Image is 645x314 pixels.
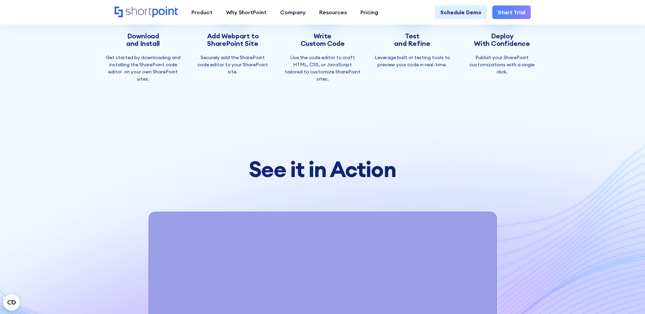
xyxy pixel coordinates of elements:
h2: See it in Action [149,157,497,181]
a: Why ShortPoint [219,5,273,19]
h3: Deploy With Confidence [474,32,530,47]
div: Why ShortPoint [226,8,267,16]
button: Open CMP widget [3,294,20,311]
a: Home [115,6,178,18]
div: Resources [319,8,347,16]
p: Leverage built-in testing tools to preview your code in real-time. [374,54,451,68]
p: Securely add the SharePoint code editor to your SharePoint site. [195,54,271,75]
a: Company [273,5,312,19]
a: Pricing [354,5,385,19]
p: Use the code editor to craft HTML, CSS, or JavaScript tailored to customize SharePoint sites. [285,54,361,83]
p: Publish your SharePoint customizations with a single click. [464,54,540,75]
h3: Download and Install [126,32,160,47]
p: Get started by downloading and installing the SharePoint code editor on your own SharePoint sites. [105,54,181,83]
a: Product [185,5,219,19]
div: Pricing [360,8,378,16]
div: Company [280,8,306,16]
h3: Add Webpart to SharePoint Site [207,32,258,47]
iframe: Chat Widget [523,235,645,314]
div: Widget de clavardage [523,235,645,314]
a: Resources [312,5,354,19]
a: Start Trial [492,5,531,19]
div: Product [191,8,213,16]
h3: Test and Refine [394,32,430,47]
h3: Write Custom Code [301,32,345,47]
a: Schedule Demo [435,5,487,19]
